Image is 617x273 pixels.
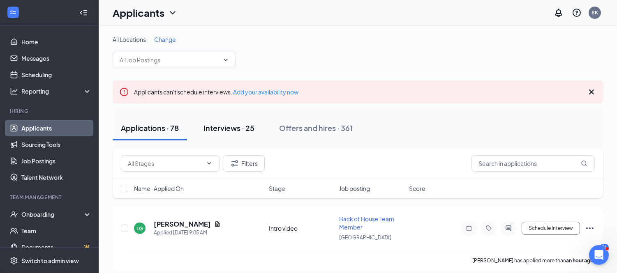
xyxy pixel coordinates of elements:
[472,257,595,264] p: [PERSON_NAME] has applied more than .
[484,225,494,232] svg: Tag
[134,88,298,96] span: Applicants can't schedule interviews.
[113,36,146,43] span: All Locations
[566,257,594,264] b: an hour ago
[10,257,18,265] svg: Settings
[279,123,353,133] div: Offers and hires · 361
[21,67,92,83] a: Scheduling
[269,184,286,193] span: Stage
[120,55,219,64] input: All Job Postings
[339,184,370,193] span: Job posting
[10,194,90,201] div: Team Management
[269,224,334,232] div: Intro video
[21,87,92,95] div: Reporting
[409,184,425,193] span: Score
[223,155,265,172] button: Filter Filters
[585,223,595,233] svg: Ellipses
[581,160,587,167] svg: MagnifyingGlass
[136,225,143,232] div: LG
[113,6,164,20] h1: Applicants
[230,158,240,168] svg: Filter
[587,87,596,97] svg: Cross
[21,223,92,239] a: Team
[21,34,92,50] a: Home
[21,153,92,169] a: Job Postings
[592,9,598,16] div: SK
[206,160,213,167] svg: ChevronDown
[154,36,176,43] span: Change
[168,8,178,18] svg: ChevronDown
[21,169,92,186] a: Talent Network
[9,8,17,16] svg: WorkstreamLogo
[339,234,391,241] span: [GEOGRAPHIC_DATA]
[21,50,92,67] a: Messages
[119,87,129,97] svg: Error
[522,222,580,235] button: Schedule Interview
[471,155,595,172] input: Search in applications
[128,159,203,168] input: All Stages
[10,210,18,218] svg: UserCheck
[21,136,92,153] a: Sourcing Tools
[233,88,298,96] a: Add your availability now
[203,123,254,133] div: Interviews · 25
[121,123,179,133] div: Applications · 78
[21,257,79,265] div: Switch to admin view
[504,225,513,232] svg: ActiveChat
[572,8,582,18] svg: QuestionInfo
[154,229,221,237] div: Applied [DATE] 9:05 AM
[10,108,90,115] div: Hiring
[339,215,394,231] span: Back of House Team Member
[214,221,221,227] svg: Document
[21,210,85,218] div: Onboarding
[134,184,184,193] span: Name · Applied On
[222,57,229,63] svg: ChevronDown
[21,239,92,255] a: DocumentsCrown
[600,244,609,251] div: 76
[589,245,609,265] iframe: Intercom live chat
[10,87,18,95] svg: Analysis
[21,120,92,136] a: Applicants
[554,8,564,18] svg: Notifications
[79,9,88,17] svg: Collapse
[154,220,211,229] h5: [PERSON_NAME]
[464,225,474,232] svg: Note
